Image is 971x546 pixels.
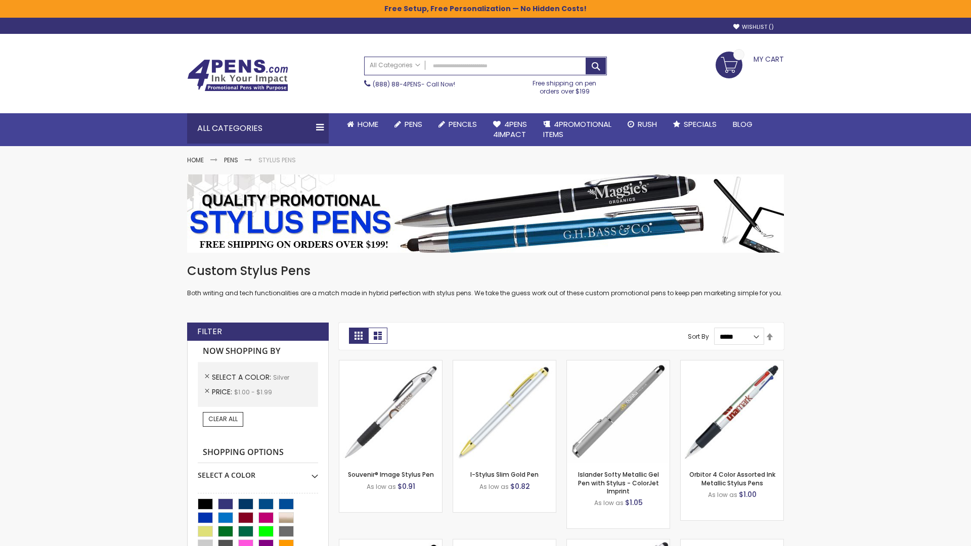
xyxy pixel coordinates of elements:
[212,387,234,397] span: Price
[665,113,725,135] a: Specials
[733,119,753,129] span: Blog
[208,415,238,423] span: Clear All
[620,113,665,135] a: Rush
[198,463,318,480] div: Select A Color
[339,113,386,135] a: Home
[197,326,222,337] strong: Filter
[373,80,421,88] a: (888) 88-4PENS
[681,360,783,463] img: Orbitor 4 Color Assorted Ink Metallic Stylus Pens-Silver
[187,263,784,298] div: Both writing and tech functionalities are a match made in hybrid perfection with stylus pens. We ...
[386,113,430,135] a: Pens
[470,470,539,479] a: I-Stylus Slim Gold Pen
[493,119,527,140] span: 4Pens 4impact
[398,481,415,491] span: $0.91
[198,341,318,362] strong: Now Shopping by
[203,412,243,426] a: Clear All
[453,360,556,463] img: I-Stylus-Slim-Gold-Silver
[405,119,422,129] span: Pens
[522,75,607,96] div: Free shipping on pen orders over $199
[688,332,709,341] label: Sort By
[543,119,611,140] span: 4PROMOTIONAL ITEMS
[449,119,477,129] span: Pencils
[684,119,717,129] span: Specials
[681,360,783,369] a: Orbitor 4 Color Assorted Ink Metallic Stylus Pens-Silver
[258,156,296,164] strong: Stylus Pens
[234,388,272,396] span: $1.00 - $1.99
[485,113,535,146] a: 4Pens4impact
[373,80,455,88] span: - Call Now!
[187,174,784,253] img: Stylus Pens
[365,57,425,74] a: All Categories
[510,481,530,491] span: $0.82
[638,119,657,129] span: Rush
[339,360,442,369] a: Souvenir® Image Stylus Pen-Silver
[187,113,329,144] div: All Categories
[339,360,442,463] img: Souvenir® Image Stylus Pen-Silver
[358,119,378,129] span: Home
[273,373,289,382] span: Silver
[430,113,485,135] a: Pencils
[187,263,784,279] h1: Custom Stylus Pens
[739,489,757,499] span: $1.00
[535,113,620,146] a: 4PROMOTIONALITEMS
[689,470,775,487] a: Orbitor 4 Color Assorted Ink Metallic Stylus Pens
[453,360,556,369] a: I-Stylus-Slim-Gold-Silver
[578,470,659,495] a: Islander Softy Metallic Gel Pen with Stylus - ColorJet Imprint
[187,59,288,92] img: 4Pens Custom Pens and Promotional Products
[708,490,737,499] span: As low as
[348,470,434,479] a: Souvenir® Image Stylus Pen
[567,360,670,463] img: Islander Softy Metallic Gel Pen with Stylus - ColorJet Imprint-Silver
[594,498,624,507] span: As low as
[733,23,774,31] a: Wishlist
[725,113,761,135] a: Blog
[224,156,238,164] a: Pens
[212,372,273,382] span: Select A Color
[187,156,204,164] a: Home
[349,328,368,344] strong: Grid
[625,497,643,508] span: $1.05
[198,442,318,464] strong: Shopping Options
[479,482,509,491] span: As low as
[370,61,420,69] span: All Categories
[567,360,670,369] a: Islander Softy Metallic Gel Pen with Stylus - ColorJet Imprint-Silver
[367,482,396,491] span: As low as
